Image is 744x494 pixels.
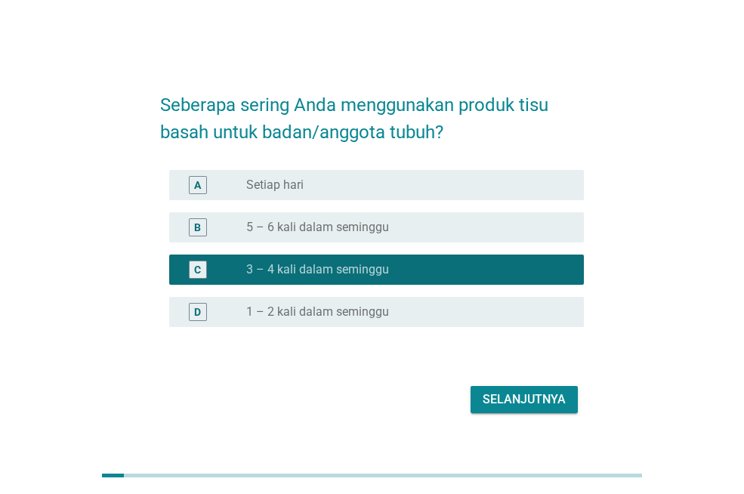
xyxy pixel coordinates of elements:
[160,76,584,146] h2: Seberapa sering Anda menggunakan produk tisu basah untuk badan/anggota tubuh?
[246,304,389,320] label: 1 – 2 kali dalam seminggu
[246,220,389,235] label: 5 – 6 kali dalam seminggu
[194,220,201,236] div: B
[246,178,304,193] label: Setiap hari
[194,178,201,193] div: A
[471,386,578,413] button: Selanjutnya
[246,262,389,277] label: 3 – 4 kali dalam seminggu
[194,304,201,320] div: D
[194,262,201,278] div: C
[483,391,566,409] div: Selanjutnya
